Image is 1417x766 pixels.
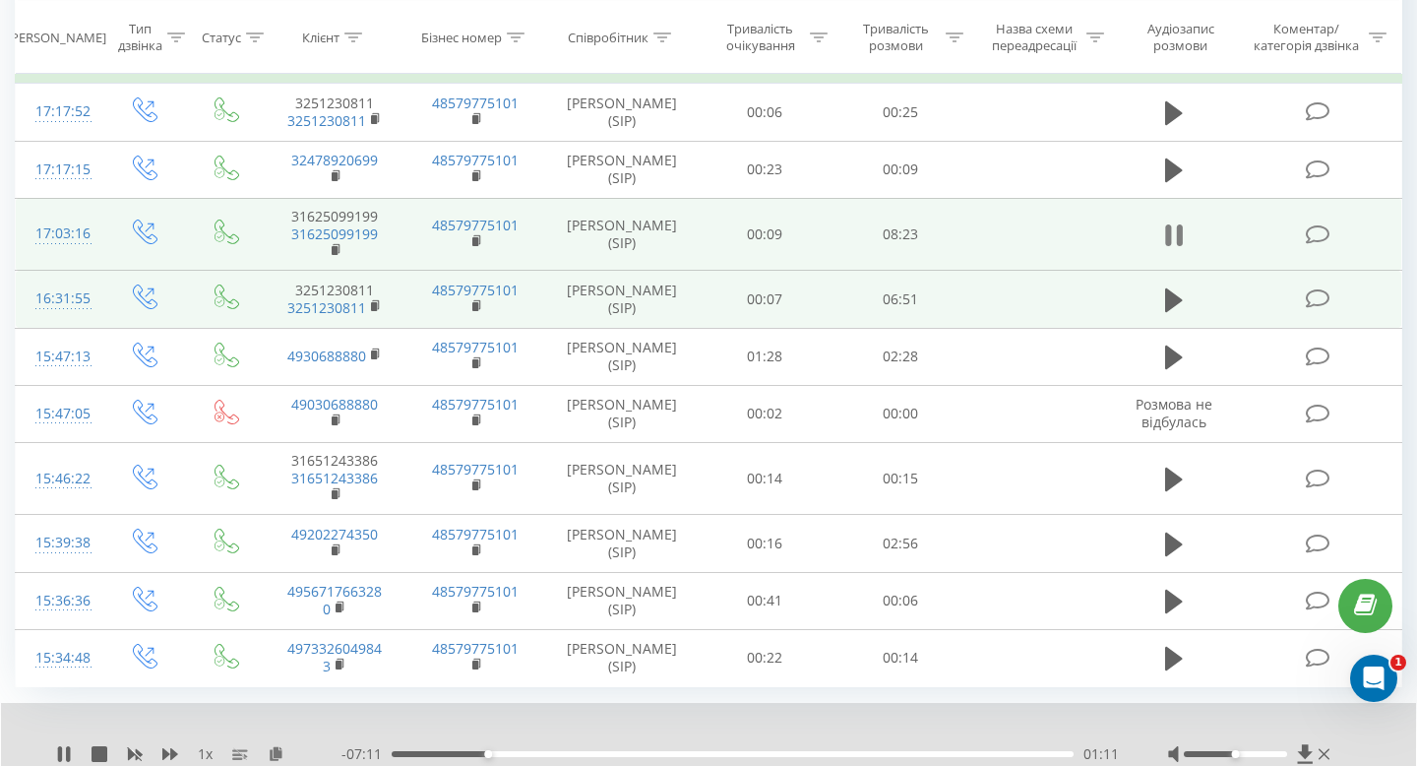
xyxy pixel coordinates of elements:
td: [PERSON_NAME] (SIP) [546,515,698,572]
td: [PERSON_NAME] (SIP) [546,271,698,328]
div: Аудіозапис розмови [1127,21,1234,54]
td: 08:23 [832,198,968,271]
iframe: Intercom live chat [1350,655,1397,702]
a: 48579775101 [432,216,519,234]
td: 00:02 [698,385,833,442]
td: [PERSON_NAME] (SIP) [546,141,698,198]
td: 31625099199 [265,198,405,271]
div: Тривалість розмови [850,21,941,54]
a: 48579775101 [432,525,519,543]
td: [PERSON_NAME] (SIP) [546,198,698,271]
td: 00:00 [832,385,968,442]
td: 00:14 [832,629,968,686]
div: Accessibility label [484,750,492,758]
span: - 07:11 [341,744,392,764]
span: Розмова не відбулась [1136,395,1212,431]
a: 4973326049843 [287,639,382,675]
td: 01:28 [698,328,833,385]
div: 16:31:55 [35,280,83,318]
td: [PERSON_NAME] (SIP) [546,84,698,141]
a: 49202274350 [291,525,378,543]
td: 00:23 [698,141,833,198]
span: 01:11 [1083,744,1119,764]
a: 3251230811 [287,298,366,317]
div: Бізнес номер [421,29,502,45]
div: Тип дзвінка [118,21,162,54]
a: 32478920699 [291,151,378,169]
td: 02:56 [832,515,968,572]
td: 3251230811 [265,84,405,141]
td: 00:09 [698,198,833,271]
a: 3251230811 [287,111,366,130]
a: 4956717663280 [287,582,382,618]
td: 00:16 [698,515,833,572]
a: 48579775101 [432,582,519,601]
td: 00:06 [832,572,968,629]
div: 17:17:15 [35,151,83,189]
div: 17:03:16 [35,215,83,253]
div: 17:17:52 [35,93,83,131]
span: 1 x [198,744,213,764]
div: Коментар/категорія дзвінка [1249,21,1364,54]
a: 48579775101 [432,395,519,414]
a: 48579775101 [432,639,519,658]
div: Співробітник [568,29,648,45]
div: 15:39:38 [35,524,83,562]
td: [PERSON_NAME] (SIP) [546,442,698,515]
a: 49030688880 [291,395,378,414]
a: 31625099199 [291,224,378,243]
a: 48579775101 [432,338,519,356]
td: [PERSON_NAME] (SIP) [546,385,698,442]
td: 00:14 [698,442,833,515]
td: 00:15 [832,442,968,515]
td: [PERSON_NAME] (SIP) [546,328,698,385]
td: 06:51 [832,271,968,328]
a: 48579775101 [432,281,519,299]
div: 15:36:36 [35,582,83,620]
td: 00:07 [698,271,833,328]
td: [PERSON_NAME] (SIP) [546,572,698,629]
td: [PERSON_NAME] (SIP) [546,629,698,686]
td: 00:41 [698,572,833,629]
div: Тривалість очікування [715,21,806,54]
span: 1 [1390,655,1406,670]
td: 00:09 [832,141,968,198]
td: 02:28 [832,328,968,385]
div: 15:34:48 [35,639,83,677]
a: 48579775101 [432,460,519,479]
a: 31651243386 [291,469,378,487]
div: [PERSON_NAME] [7,29,106,45]
div: Accessibility label [1231,750,1239,758]
td: 31651243386 [265,442,405,515]
div: Клієнт [302,29,339,45]
div: 15:46:22 [35,460,83,498]
a: 48579775101 [432,94,519,112]
div: 15:47:13 [35,338,83,376]
div: 15:47:05 [35,395,83,433]
div: Статус [202,29,241,45]
td: 3251230811 [265,271,405,328]
td: 00:06 [698,84,833,141]
a: 48579775101 [432,151,519,169]
div: Назва схеми переадресації [986,21,1081,54]
td: 00:22 [698,629,833,686]
a: 4930688880 [287,347,366,365]
td: 00:25 [832,84,968,141]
